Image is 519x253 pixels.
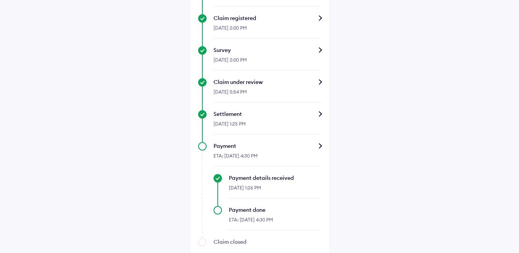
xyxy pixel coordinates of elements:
div: Payment details received [229,174,321,182]
div: [DATE] 1:26 PM [229,182,321,198]
div: ETA: [DATE] 4:30 PM [229,214,321,230]
div: [DATE] 2:00 PM [214,22,321,39]
div: Claim closed [214,238,321,246]
div: Payment [214,142,321,150]
div: Payment done [229,206,321,214]
div: [DATE] 1:25 PM [214,118,321,134]
div: Survey [214,46,321,54]
div: [DATE] 2:00 PM [214,54,321,70]
div: Claim under review [214,78,321,86]
div: ETA: [DATE] 4:30 PM [214,150,321,166]
div: Claim registered [214,14,321,22]
div: [DATE] 5:54 PM [214,86,321,102]
div: Settlement [214,110,321,118]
